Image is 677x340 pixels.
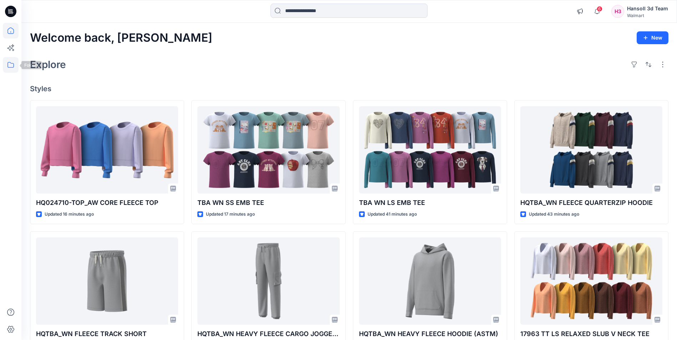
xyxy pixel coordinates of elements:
[611,5,624,18] div: H3
[520,106,662,194] a: HQTBA_WN FLEECE QUARTERZIP HOODIE
[30,84,668,93] h4: Styles
[36,106,178,194] a: HQ024710-TOP_AW CORE FLEECE TOP
[637,31,668,44] button: New
[36,237,178,325] a: HQTBA_WN FLEECE TRACK SHORT
[30,31,212,45] h2: Welcome back, [PERSON_NAME]
[197,198,339,208] p: TBA WN SS EMB TEE
[45,211,94,218] p: Updated 16 minutes ago
[597,6,602,12] span: 6
[627,4,668,13] div: Hansoll 3d Team
[368,211,417,218] p: Updated 41 minutes ago
[520,329,662,339] p: 17963 TT LS RELAXED SLUB V NECK TEE
[36,198,178,208] p: HQ024710-TOP_AW CORE FLEECE TOP
[36,329,178,339] p: HQTBA_WN FLEECE TRACK SHORT
[529,211,579,218] p: Updated 43 minutes ago
[359,198,501,208] p: TBA WN LS EMB TEE
[520,198,662,208] p: HQTBA_WN FLEECE QUARTERZIP HOODIE
[197,237,339,325] a: HQTBA_WN HEAVY FLEECE CARGO JOGGER (ASTM)
[359,237,501,325] a: HQTBA_WN HEAVY FLEECE HOODIE (ASTM)
[206,211,255,218] p: Updated 17 minutes ago
[627,13,668,18] div: Walmart
[197,329,339,339] p: HQTBA_WN HEAVY FLEECE CARGO JOGGER (ASTM)
[30,59,66,70] h2: Explore
[197,106,339,194] a: TBA WN SS EMB TEE
[520,237,662,325] a: 17963 TT LS RELAXED SLUB V NECK TEE
[359,329,501,339] p: HQTBA_WN HEAVY FLEECE HOODIE (ASTM)
[359,106,501,194] a: TBA WN LS EMB TEE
